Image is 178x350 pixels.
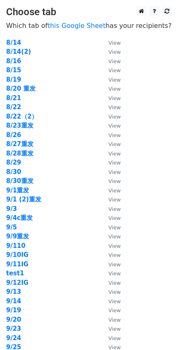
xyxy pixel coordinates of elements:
a: View [100,48,121,55]
a: 9/12IG [6,279,29,286]
a: 8/19 [6,76,21,83]
a: View [100,177,121,185]
a: View [100,205,121,213]
a: 9/4c重发 [6,214,33,222]
small: View [108,243,121,249]
a: View [100,159,121,166]
a: View [100,57,121,65]
a: View [100,279,121,286]
strong: 9/14 [6,297,21,305]
a: View [100,233,121,240]
a: View [100,39,121,46]
a: View [100,270,121,277]
a: 8/16 [6,57,21,65]
small: View [108,95,121,101]
a: 8/22（2） [6,113,38,120]
small: View [108,197,121,203]
strong: 8/29 [6,159,21,166]
a: 9/11IG [6,261,29,268]
small: View [108,289,121,295]
strong: 8/14 [6,39,21,46]
a: 8/15 [6,66,21,74]
a: View [100,187,121,194]
small: View [108,49,121,55]
small: View [108,317,121,323]
small: View [108,160,121,166]
small: View [108,270,121,277]
a: 8/22 [6,103,21,111]
a: 8/21 [6,94,21,102]
a: 9/24 [6,334,21,342]
a: 9/10IG [6,251,29,258]
a: View [100,334,121,342]
a: 9/20 [6,316,21,323]
a: View [100,307,121,314]
a: 9/13 [6,288,21,295]
small: View [108,326,121,332]
a: 9/1 (2)重发 [6,196,41,203]
strong: 9/110 [6,242,25,249]
small: View [108,104,121,110]
small: View [108,40,121,46]
a: 9/19 [6,307,21,314]
small: View [108,77,121,83]
a: View [100,288,121,295]
small: View [108,114,121,120]
strong: 9/5 [6,224,17,231]
a: 9/23 [6,325,21,332]
strong: 8/26 [6,131,21,139]
a: View [100,140,121,148]
small: View [108,280,121,286]
a: this Google Sheet [47,22,106,30]
small: View [108,335,121,341]
a: test1 [6,270,24,277]
a: 8/30重发 [6,177,34,185]
a: 8/14(2) [6,48,31,55]
strong: 8/20 重发 [6,85,36,92]
strong: 8/23重发 [6,122,34,129]
a: View [100,261,121,268]
small: View [108,307,121,313]
small: View [108,178,121,184]
a: View [100,85,121,92]
a: View [100,325,121,332]
small: View [108,252,121,258]
small: View [108,233,121,240]
small: View [108,141,121,147]
small: View [108,132,121,138]
strong: 8/28重发 [6,150,34,157]
a: View [100,242,121,249]
a: View [100,297,121,305]
a: View [100,76,121,83]
a: 9/3 [6,205,17,213]
a: 9/1重发 [6,187,29,194]
a: View [100,168,121,176]
small: View [108,67,121,73]
a: View [100,131,121,139]
strong: 9/9重发 [6,233,29,240]
small: View [108,261,121,268]
a: 8/30 [6,168,21,176]
a: View [100,251,121,258]
h3: Choose tab [6,6,172,18]
a: 8/27重发 [6,140,34,148]
a: View [100,122,121,129]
